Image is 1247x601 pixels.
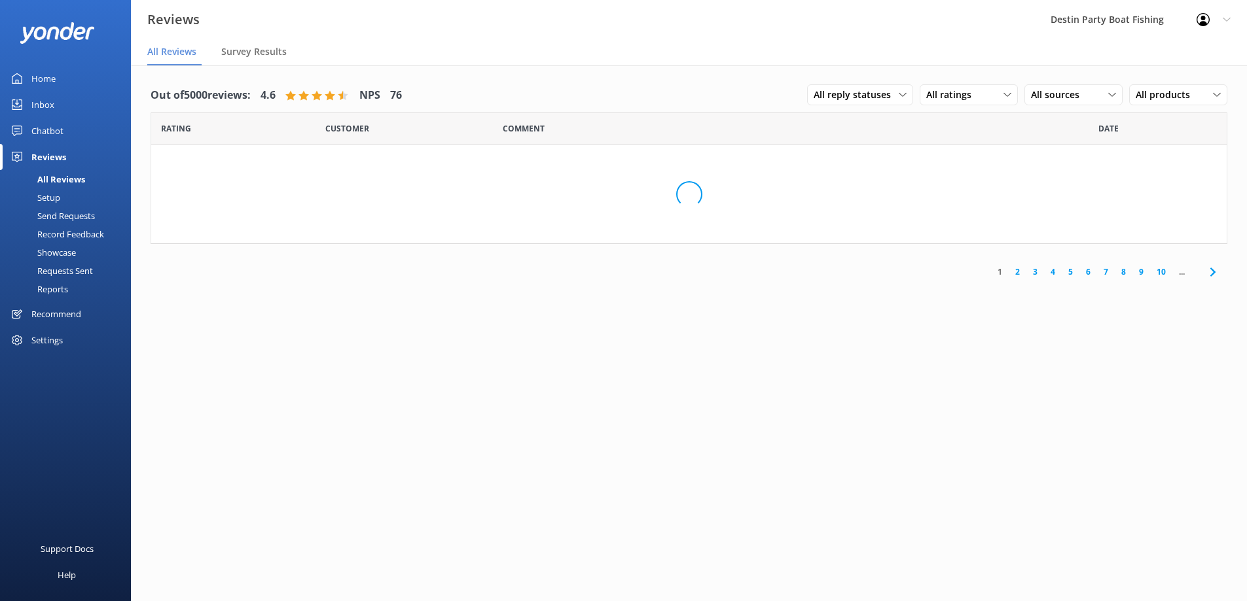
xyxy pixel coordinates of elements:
div: Requests Sent [8,262,93,280]
div: All Reviews [8,170,85,188]
h4: 4.6 [261,87,276,104]
div: Reviews [31,144,66,170]
span: All reply statuses [814,88,899,102]
span: All products [1136,88,1198,102]
a: Requests Sent [8,262,131,280]
h3: Reviews [147,9,200,30]
div: Chatbot [31,118,63,144]
div: Recommend [31,301,81,327]
a: 2 [1009,266,1026,278]
div: Settings [31,327,63,353]
div: Reports [8,280,68,298]
a: All Reviews [8,170,131,188]
a: 8 [1115,266,1132,278]
div: Send Requests [8,207,95,225]
div: Showcase [8,243,76,262]
h4: NPS [359,87,380,104]
a: 4 [1044,266,1062,278]
span: Date [325,122,369,135]
div: Home [31,65,56,92]
a: Reports [8,280,131,298]
a: 6 [1079,266,1097,278]
span: ... [1172,266,1191,278]
div: Setup [8,188,60,207]
span: All sources [1031,88,1087,102]
div: Support Docs [41,536,94,562]
a: 3 [1026,266,1044,278]
a: 5 [1062,266,1079,278]
div: Inbox [31,92,54,118]
span: All Reviews [147,45,196,58]
img: yonder-white-logo.png [20,22,95,44]
h4: 76 [390,87,402,104]
span: Survey Results [221,45,287,58]
a: Setup [8,188,131,207]
a: 9 [1132,266,1150,278]
div: Record Feedback [8,225,104,243]
span: Question [503,122,545,135]
h4: Out of 5000 reviews: [151,87,251,104]
span: Date [161,122,191,135]
div: Help [58,562,76,588]
a: Showcase [8,243,131,262]
span: Date [1098,122,1119,135]
a: 7 [1097,266,1115,278]
span: All ratings [926,88,979,102]
a: 1 [991,266,1009,278]
a: Send Requests [8,207,131,225]
a: 10 [1150,266,1172,278]
a: Record Feedback [8,225,131,243]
